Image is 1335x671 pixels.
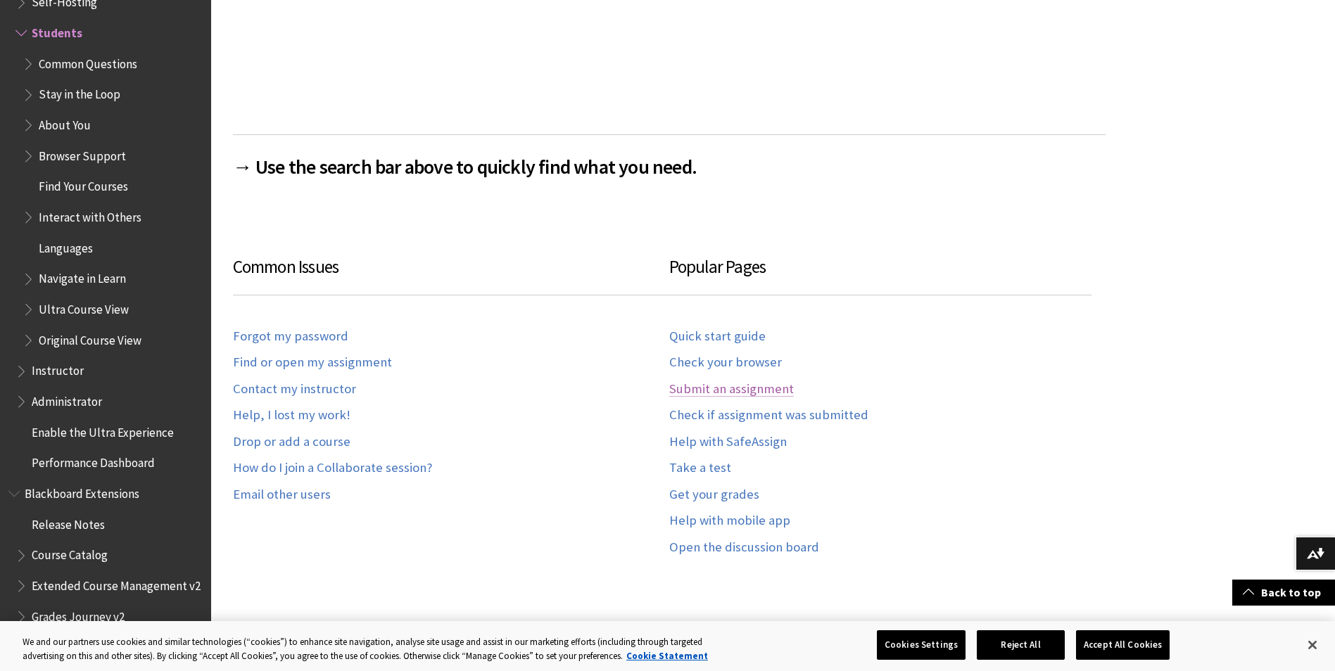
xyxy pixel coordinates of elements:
span: Ultra Course View [39,298,129,317]
span: Browser Support [39,144,126,163]
a: Help with SafeAssign [669,434,787,450]
a: Get your grades [669,487,759,503]
a: Drop or add a course [233,434,350,450]
a: Help, I lost my work! [233,407,350,423]
span: Grades Journey v2 [32,605,125,624]
a: Submit an assignment [669,381,794,397]
button: Reject All [977,630,1065,660]
a: Check your browser [669,354,782,371]
h3: Common Issues [233,254,669,295]
span: Interact with Others [39,205,141,224]
a: Help with mobile app [669,513,790,529]
a: Email other users [233,487,331,503]
span: Performance Dashboard [32,452,155,471]
span: Blackboard Extensions [25,482,139,501]
a: Take a test [669,460,731,476]
span: Release Notes [32,513,105,532]
a: Open the discussion board [669,539,819,556]
h3: Popular Pages [669,254,1092,295]
a: Back to top [1232,580,1335,606]
span: Original Course View [39,328,141,347]
span: Administrator [32,390,102,409]
a: Find or open my assignment [233,354,392,371]
div: We and our partners use cookies and similar technologies (“cookies”) to enhance site navigation, ... [23,635,734,663]
a: Forgot my password [233,328,348,345]
span: Stay in the Loop [39,83,120,102]
span: Find Your Courses [39,175,128,194]
span: Extended Course Management v2 [32,574,201,593]
a: Check if assignment was submitted [669,407,868,423]
span: Common Questions [39,52,137,71]
a: Quick start guide [669,328,766,345]
span: Enable the Ultra Experience [32,421,174,440]
span: Students [32,21,82,40]
span: Languages [39,236,93,255]
a: How do I join a Collaborate session? [233,460,432,476]
a: Contact my instructor [233,381,356,397]
span: About You [39,113,91,132]
button: Close [1297,630,1328,660]
h2: → Use the search bar above to quickly find what you need. [233,134,1106,181]
button: Accept All Cookies [1076,630,1170,660]
span: Course Catalog [32,544,108,563]
span: Instructor [32,359,84,378]
a: More information about your privacy, opens in a new tab [626,650,708,662]
button: Cookies Settings [877,630,966,660]
span: Navigate in Learn [39,267,126,286]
